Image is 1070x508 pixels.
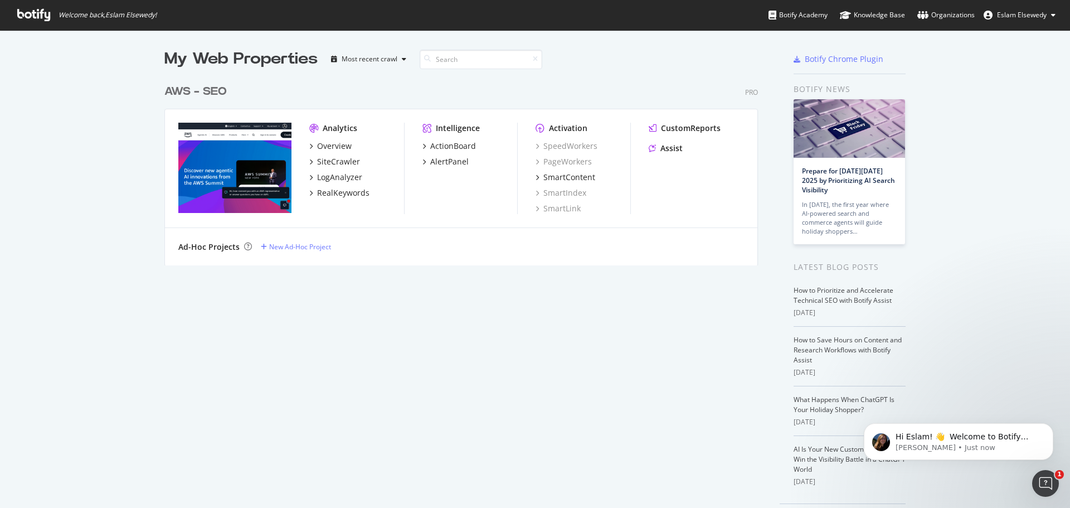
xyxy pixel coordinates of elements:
div: [DATE] [794,417,906,427]
span: Welcome back, Eslam Elsewedy ! [59,11,157,20]
a: PageWorkers [536,156,592,167]
a: New Ad-Hoc Project [261,242,331,251]
div: My Web Properties [164,48,318,70]
div: AWS - SEO [164,84,227,100]
div: Knowledge Base [840,9,905,21]
span: 1 [1055,470,1064,479]
a: AWS - SEO [164,84,231,100]
div: grid [164,70,767,265]
a: What Happens When ChatGPT Is Your Holiday Shopper? [794,395,894,414]
a: Botify Chrome Plugin [794,54,883,65]
div: Ad-Hoc Projects [178,241,240,253]
a: Assist [649,143,683,154]
a: Overview [309,141,352,152]
div: New Ad-Hoc Project [269,242,331,251]
div: Analytics [323,123,357,134]
div: LogAnalyzer [317,172,362,183]
img: aws.amazon.com [178,123,291,213]
div: Pro [745,88,758,97]
a: CustomReports [649,123,721,134]
div: [DATE] [794,308,906,318]
a: Prepare for [DATE][DATE] 2025 by Prioritizing AI Search Visibility [802,166,895,195]
a: SmartLink [536,203,581,214]
iframe: Intercom notifications message [847,400,1070,478]
iframe: Intercom live chat [1032,470,1059,497]
div: ActionBoard [430,141,476,152]
div: SmartContent [543,172,595,183]
a: ActionBoard [422,141,476,152]
button: Eslam Elsewedy [975,6,1064,24]
button: Most recent crawl [327,50,411,68]
a: RealKeywords [309,187,369,199]
a: AlertPanel [422,156,469,167]
a: SmartIndex [536,187,586,199]
div: AlertPanel [430,156,469,167]
span: Eslam Elsewedy [997,10,1047,20]
div: In [DATE], the first year where AI-powered search and commerce agents will guide holiday shoppers… [802,200,897,236]
a: SmartContent [536,172,595,183]
a: LogAnalyzer [309,172,362,183]
div: SiteCrawler [317,156,360,167]
a: AI Is Your New Customer: How to Win the Visibility Battle in a ChatGPT World [794,444,906,474]
input: Search [420,50,542,69]
div: Assist [660,143,683,154]
img: Prepare for Black Friday 2025 by Prioritizing AI Search Visibility [794,99,905,158]
div: Botify Academy [769,9,828,21]
a: SpeedWorkers [536,141,597,152]
div: Activation [549,123,587,134]
a: How to Save Hours on Content and Research Workflows with Botify Assist [794,335,902,365]
div: Latest Blog Posts [794,261,906,273]
div: Organizations [917,9,975,21]
div: [DATE] [794,477,906,487]
div: [DATE] [794,367,906,378]
div: Botify news [794,83,906,95]
div: CustomReports [661,123,721,134]
div: Most recent crawl [342,56,397,62]
div: Overview [317,141,352,152]
a: SiteCrawler [309,156,360,167]
div: Botify Chrome Plugin [805,54,883,65]
div: Intelligence [436,123,480,134]
div: RealKeywords [317,187,369,199]
a: How to Prioritize and Accelerate Technical SEO with Botify Assist [794,286,893,305]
